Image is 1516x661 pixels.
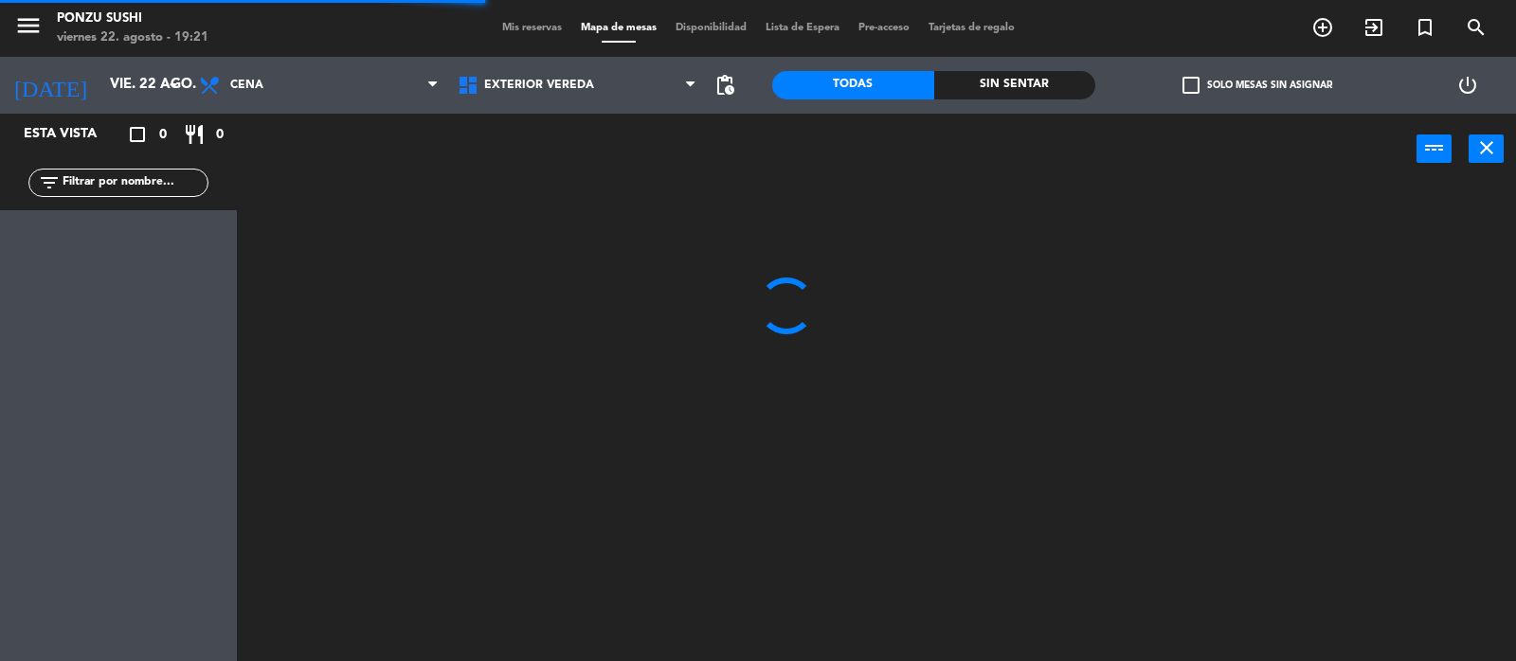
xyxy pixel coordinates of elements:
[919,23,1024,33] span: Tarjetas de regalo
[772,71,934,99] div: Todas
[216,124,224,146] span: 0
[230,79,263,92] span: Cena
[493,23,571,33] span: Mis reservas
[1311,16,1334,39] i: add_circle_outline
[1423,136,1446,159] i: power_input
[571,23,666,33] span: Mapa de mesas
[1469,134,1504,163] button: close
[1182,77,1332,94] label: Solo mesas sin asignar
[1414,16,1436,39] i: turned_in_not
[1417,134,1452,163] button: power_input
[713,74,736,97] span: pending_actions
[14,11,43,46] button: menu
[14,11,43,40] i: menu
[61,172,208,193] input: Filtrar por nombre...
[1182,77,1200,94] span: check_box_outline_blank
[38,171,61,194] i: filter_list
[484,79,594,92] span: Exterior vereda
[1456,74,1479,97] i: power_settings_new
[1363,16,1385,39] i: exit_to_app
[162,74,185,97] i: arrow_drop_down
[126,123,149,146] i: crop_square
[934,71,1096,99] div: Sin sentar
[666,23,756,33] span: Disponibilidad
[756,23,849,33] span: Lista de Espera
[1475,136,1498,159] i: close
[183,123,206,146] i: restaurant
[9,123,136,146] div: Esta vista
[57,28,208,47] div: viernes 22. agosto - 19:21
[1465,16,1488,39] i: search
[849,23,919,33] span: Pre-acceso
[159,124,167,146] span: 0
[57,9,208,28] div: Ponzu Sushi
